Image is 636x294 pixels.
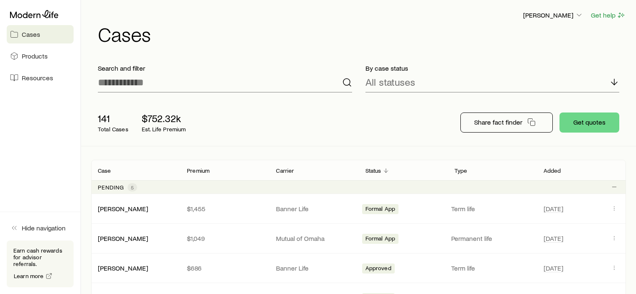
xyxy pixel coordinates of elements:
p: Type [455,167,467,174]
p: Pending [98,184,124,191]
p: Case [98,167,111,174]
span: Approved [365,265,391,274]
p: Premium [187,167,209,174]
span: Formal App [365,205,396,214]
div: Earn cash rewards for advisor referrals.Learn more [7,240,74,287]
p: Added [544,167,561,174]
p: By case status [365,64,620,72]
div: [PERSON_NAME] [98,205,148,213]
p: Earn cash rewards for advisor referrals. [13,247,67,267]
h1: Cases [98,24,626,44]
button: [PERSON_NAME] [523,10,584,20]
a: Products [7,47,74,65]
p: Banner Life [276,264,352,272]
p: Banner Life [276,205,352,213]
span: Hide navigation [22,224,66,232]
p: All statuses [365,76,415,88]
button: Get quotes [559,112,619,133]
button: Hide navigation [7,219,74,237]
p: Est. Life Premium [142,126,186,133]
span: [DATE] [544,264,563,272]
p: $1,049 [187,234,263,243]
a: Resources [7,69,74,87]
p: [PERSON_NAME] [523,11,583,19]
a: [PERSON_NAME] [98,264,148,272]
p: Status [365,167,381,174]
span: Learn more [14,273,44,279]
span: 5 [131,184,134,191]
p: $686 [187,264,263,272]
span: Products [22,52,48,60]
p: Carrier [276,167,294,174]
p: Permanent life [451,234,534,243]
p: Share fact finder [474,118,522,126]
span: Formal App [365,235,396,244]
p: $752.32k [142,112,186,124]
span: Cases [22,30,40,38]
p: Search and filter [98,64,352,72]
a: [PERSON_NAME] [98,205,148,212]
span: Resources [22,74,53,82]
p: Total Cases [98,126,128,133]
p: Term life [451,205,534,213]
p: $1,455 [187,205,263,213]
p: Mutual of Omaha [276,234,352,243]
div: [PERSON_NAME] [98,234,148,243]
a: Cases [7,25,74,43]
a: [PERSON_NAME] [98,234,148,242]
span: [DATE] [544,234,563,243]
button: Share fact finder [460,112,553,133]
div: [PERSON_NAME] [98,264,148,273]
button: Get help [590,10,626,20]
p: 141 [98,112,128,124]
span: [DATE] [544,205,563,213]
p: Term life [451,264,534,272]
